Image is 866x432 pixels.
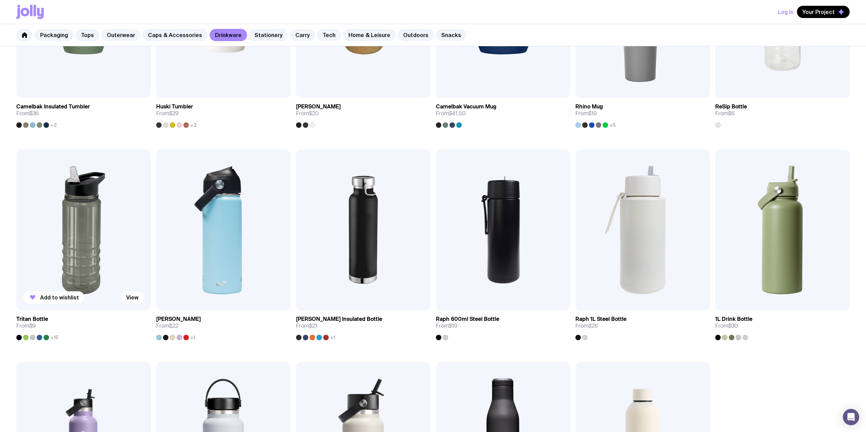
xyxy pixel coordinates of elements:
span: $29 [169,110,179,117]
button: Your Project [797,6,850,18]
a: Huski TumblerFrom$29+2 [156,98,291,128]
a: Carry [290,29,315,41]
span: +2 [190,122,197,128]
span: $19 [588,110,597,117]
span: From [575,323,598,329]
span: +15 [50,335,58,340]
h3: [PERSON_NAME] [156,316,201,323]
span: From [715,110,735,117]
span: From [296,110,319,117]
span: +1 [190,335,195,340]
a: [PERSON_NAME]From$22+1 [156,310,291,340]
a: Camelbak Vacuum MugFrom$41.50 [436,98,570,128]
a: Stationery [249,29,288,41]
a: Home & Leisure [343,29,396,41]
span: From [16,110,39,117]
span: $6 [728,110,735,117]
h3: Raph 1L Steel Bottle [575,316,626,323]
span: Add to wishlist [40,294,79,301]
span: +5 [609,122,616,128]
span: $41.50 [449,110,466,117]
span: $9 [29,322,36,329]
a: Raph 1L Steel BottleFrom$26 [575,310,710,340]
span: From [715,323,738,329]
a: Tritan BottleFrom$9+15 [16,310,151,340]
h3: Huski Tumbler [156,103,193,110]
span: $36 [29,110,39,117]
a: Caps & Accessories [143,29,208,41]
span: $20 [309,110,319,117]
a: [PERSON_NAME] Insulated BottleFrom$21+1 [296,310,430,340]
a: Tops [76,29,99,41]
h3: Raph 600ml Steel Bottle [436,316,499,323]
a: Outdoors [398,29,434,41]
button: Add to wishlist [23,291,84,304]
h3: Camelbak Insulated Tumbler [16,103,90,110]
a: Camelbak Insulated TumblerFrom$36+2 [16,98,151,128]
span: $26 [588,322,598,329]
h3: [PERSON_NAME] Insulated Bottle [296,316,382,323]
div: Open Intercom Messenger [843,409,859,425]
span: Your Project [802,8,835,15]
span: +2 [50,122,57,128]
a: Raph 600ml Steel BottleFrom$19 [436,310,570,340]
span: $30 [728,322,738,329]
span: From [436,323,457,329]
a: Packaging [35,29,73,41]
span: From [16,323,36,329]
span: From [436,110,466,117]
span: $19 [449,322,457,329]
a: Tech [317,29,341,41]
span: From [575,110,597,117]
h3: Camelbak Vacuum Mug [436,103,496,110]
a: ReSip BottleFrom$6 [715,98,850,128]
span: From [156,110,179,117]
span: $22 [169,322,178,329]
h3: [PERSON_NAME] [296,103,341,110]
h3: ReSip Bottle [715,103,747,110]
a: Rhino MugFrom$19+5 [575,98,710,128]
h3: Tritan Bottle [16,316,48,323]
h3: Rhino Mug [575,103,603,110]
a: Snacks [436,29,467,41]
a: Drinkware [210,29,247,41]
span: $21 [309,322,317,329]
a: Outerwear [101,29,141,41]
span: From [296,323,317,329]
span: +1 [330,335,335,340]
a: 1L Drink BottleFrom$30 [715,310,850,340]
span: From [156,323,178,329]
button: Log In [778,6,794,18]
a: [PERSON_NAME]From$20 [296,98,430,128]
a: View [121,291,144,304]
h3: 1L Drink Bottle [715,316,752,323]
